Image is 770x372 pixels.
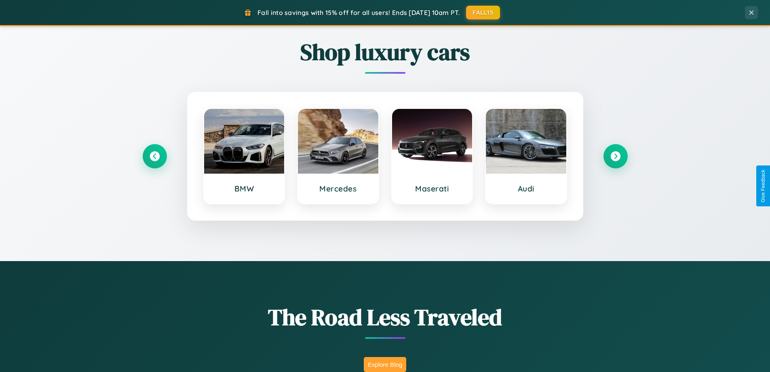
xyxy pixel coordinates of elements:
[306,184,370,193] h3: Mercedes
[760,170,766,202] div: Give Feedback
[494,184,558,193] h3: Audi
[8,344,27,364] iframe: Intercom live chat
[364,357,406,372] button: Explore Blog
[466,6,500,19] button: FALL15
[257,9,460,17] span: Fall into savings with 15% off for all users! Ends [DATE] 10am PT.
[400,184,464,193] h3: Maserati
[212,184,276,193] h3: BMW
[143,36,628,68] h2: Shop luxury cars
[143,302,628,333] h1: The Road Less Traveled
